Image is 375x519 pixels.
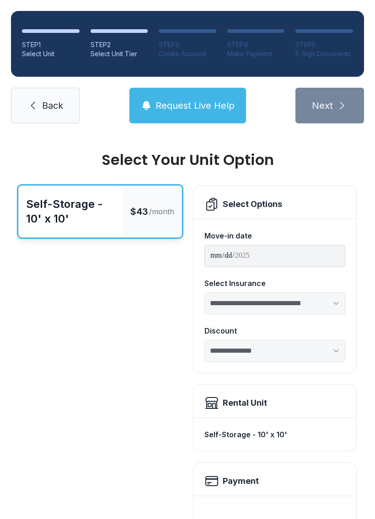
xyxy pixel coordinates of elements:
[295,49,353,58] div: E-Sign Documents
[204,245,345,267] input: Move-in date
[22,49,80,58] div: Select Unit
[204,325,345,336] div: Discount
[223,198,282,211] div: Select Options
[130,205,148,218] span: $43
[295,40,353,49] div: STEP 5
[312,99,333,112] span: Next
[204,230,345,241] div: Move-in date
[227,40,285,49] div: STEP 4
[155,99,235,112] span: Request Live Help
[204,340,345,362] select: Discount
[26,197,116,226] div: Self-Storage - 10' x 10'
[223,475,259,487] h2: Payment
[18,153,357,167] div: Select Your Unit Option
[204,278,345,289] div: Select Insurance
[91,49,148,58] div: Select Unit Tier
[223,397,267,409] div: Rental Unit
[159,40,216,49] div: STEP 3
[149,206,174,217] span: /month
[42,99,63,112] span: Back
[91,40,148,49] div: STEP 2
[204,292,345,314] select: Select Insurance
[22,40,80,49] div: STEP 1
[227,49,285,58] div: Make Payment
[159,49,216,58] div: Create Account
[204,425,345,444] div: Self-Storage - 10' x 10'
